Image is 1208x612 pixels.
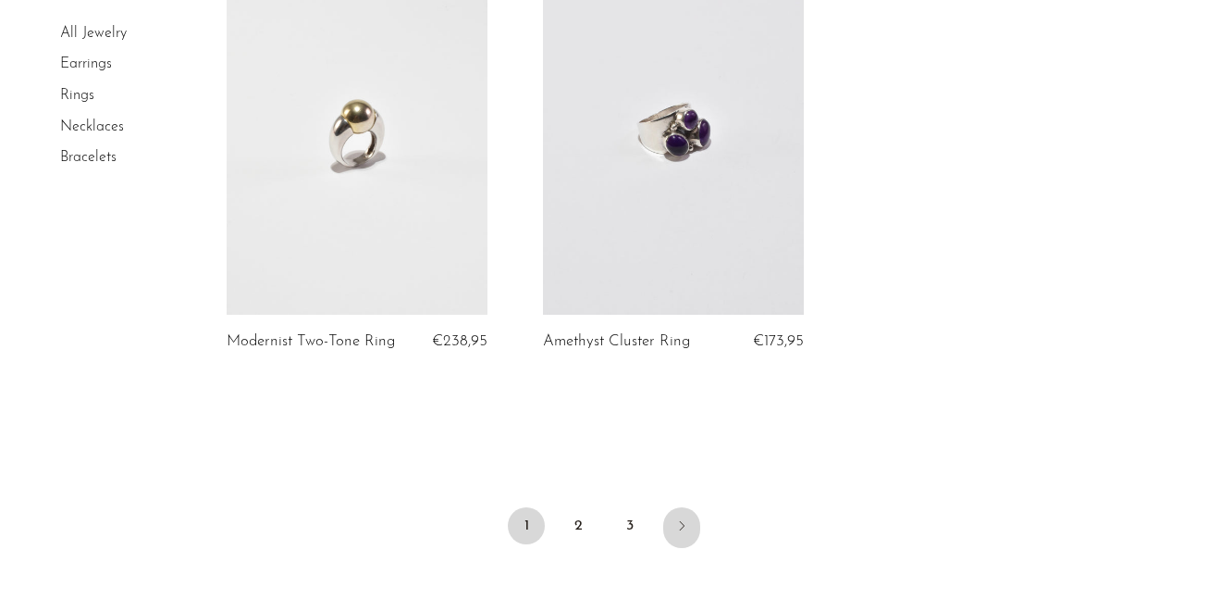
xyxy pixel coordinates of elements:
[60,57,112,72] a: Earrings
[60,88,94,103] a: Rings
[432,333,487,349] span: €238,95
[60,119,124,134] a: Necklaces
[60,26,127,41] a: All Jewelry
[508,507,545,544] span: 1
[611,507,648,544] a: 3
[753,333,804,349] span: €173,95
[60,150,117,165] a: Bracelets
[663,507,700,548] a: Next
[227,333,395,350] a: Modernist Two-Tone Ring
[543,333,690,350] a: Amethyst Cluster Ring
[560,507,597,544] a: 2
